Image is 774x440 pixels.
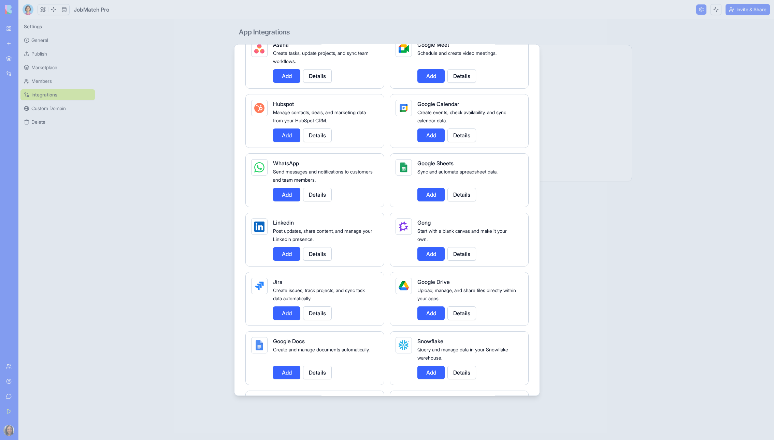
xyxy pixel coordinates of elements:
[273,168,373,182] span: Send messages and notifications to customers and team members.
[273,109,366,123] span: Manage contacts, deals, and marketing data from your HubSpot CRM.
[417,187,445,201] button: Add
[303,365,332,379] button: Details
[273,247,300,260] button: Add
[273,278,283,285] span: Jira
[273,287,365,301] span: Create issues, track projects, and sync task data automatically.
[417,160,454,166] span: Google Sheets
[447,128,476,142] button: Details
[273,219,294,226] span: Linkedin
[273,160,299,166] span: WhatsApp
[447,69,476,82] button: Details
[417,228,507,242] span: Start with a blank canvas and make it your own.
[417,69,445,82] button: Add
[303,247,332,260] button: Details
[273,228,372,242] span: Post updates, share content, and manage your LinkedIn presence.
[417,278,450,285] span: Google Drive
[303,69,332,82] button: Details
[417,306,445,320] button: Add
[417,109,506,123] span: Create events, check availability, and sync calendar data.
[273,346,370,352] span: Create and manage documents automatically.
[417,287,516,301] span: Upload, manage, and share files directly within your apps.
[417,168,498,174] span: Sync and automate spreadsheet data.
[417,50,497,56] span: Schedule and create video meetings.
[417,346,508,360] span: Query and manage data in your Snowflake warehouse.
[273,100,294,107] span: Hubspot
[417,219,431,226] span: Gong
[273,69,300,82] button: Add
[447,187,476,201] button: Details
[273,306,300,320] button: Add
[303,128,332,142] button: Details
[273,41,289,48] span: Asana
[417,41,449,48] span: Google Meet
[417,337,443,344] span: Snowflake
[303,306,332,320] button: Details
[273,187,300,201] button: Add
[273,50,369,64] span: Create tasks, update projects, and sync team workflows.
[447,306,476,320] button: Details
[447,365,476,379] button: Details
[447,247,476,260] button: Details
[273,337,305,344] span: Google Docs
[417,365,445,379] button: Add
[273,128,300,142] button: Add
[417,100,459,107] span: Google Calendar
[417,247,445,260] button: Add
[417,128,445,142] button: Add
[303,187,332,201] button: Details
[273,365,300,379] button: Add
